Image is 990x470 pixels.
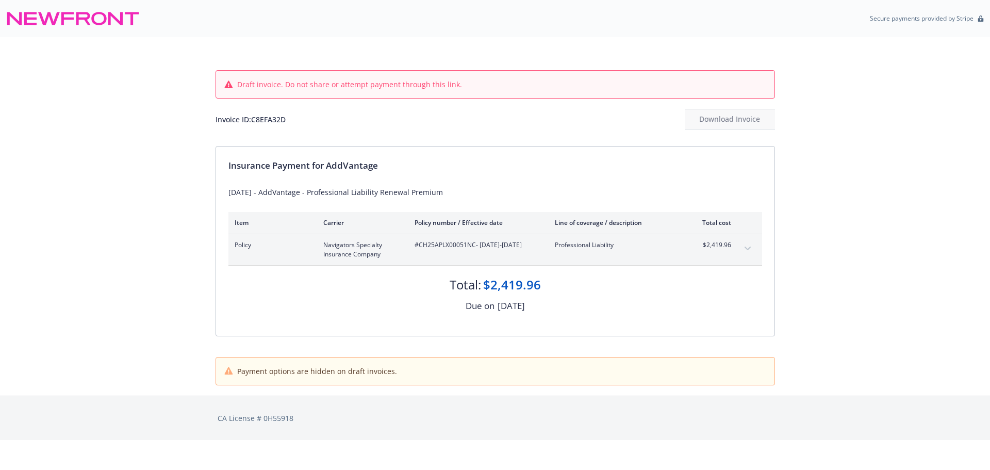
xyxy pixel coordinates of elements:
div: Download Invoice [685,109,775,129]
span: Professional Liability [555,240,676,250]
div: Invoice ID: C8EFA32D [216,114,286,125]
span: Policy [235,240,307,250]
div: Line of coverage / description [555,218,676,227]
span: Payment options are hidden on draft invoices. [237,366,397,377]
button: expand content [739,240,756,257]
div: $2,419.96 [483,276,541,294]
span: $2,419.96 [692,240,731,250]
span: Draft invoice. Do not share or attempt payment through this link. [237,79,462,90]
span: Navigators Specialty Insurance Company [323,240,398,259]
div: Policy number / Effective date [415,218,538,227]
div: [DATE] [498,299,525,313]
div: Total cost [692,218,731,227]
div: Carrier [323,218,398,227]
div: Insurance Payment for AddVantage [228,159,762,172]
span: #CH25APLX00051NC - [DATE]-[DATE] [415,240,538,250]
p: Secure payments provided by Stripe [870,14,973,23]
div: Due on [466,299,494,313]
div: CA License # 0H55918 [218,413,773,424]
div: [DATE] - AddVantage - Professional Liability Renewal Premium [228,187,762,198]
div: Item [235,218,307,227]
div: Total: [450,276,481,294]
div: PolicyNavigators Specialty Insurance Company#CH25APLX00051NC- [DATE]-[DATE]Professional Liability... [228,234,762,265]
